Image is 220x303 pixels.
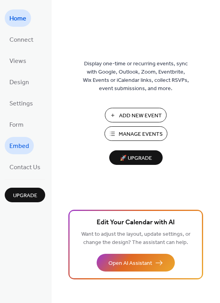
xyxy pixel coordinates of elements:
span: Design [9,76,29,89]
span: Home [9,13,26,25]
span: Views [9,55,26,68]
span: Manage Events [119,130,163,139]
a: Embed [5,137,34,154]
span: Add New Event [119,112,162,120]
span: Edit Your Calendar with AI [97,217,175,228]
a: Contact Us [5,158,45,176]
button: Open AI Assistant [97,254,175,272]
a: Connect [5,31,38,48]
button: Manage Events [104,126,167,141]
button: 🚀 Upgrade [109,150,163,165]
span: 🚀 Upgrade [114,153,158,164]
span: Settings [9,98,33,110]
button: Upgrade [5,188,45,202]
span: Want to adjust the layout, update settings, or change the design? The assistant can help. [81,229,191,248]
span: Connect [9,34,33,46]
button: Add New Event [105,108,167,122]
span: Embed [9,140,29,153]
a: Settings [5,94,38,112]
span: Form [9,119,24,131]
a: Form [5,116,28,133]
span: Open AI Assistant [108,259,152,268]
span: Display one-time or recurring events, sync with Google, Outlook, Zoom, Eventbrite, Wix Events or ... [83,60,189,93]
span: Contact Us [9,161,40,174]
a: Home [5,9,31,27]
a: Views [5,52,31,69]
a: Design [5,73,34,91]
span: Upgrade [13,192,37,200]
